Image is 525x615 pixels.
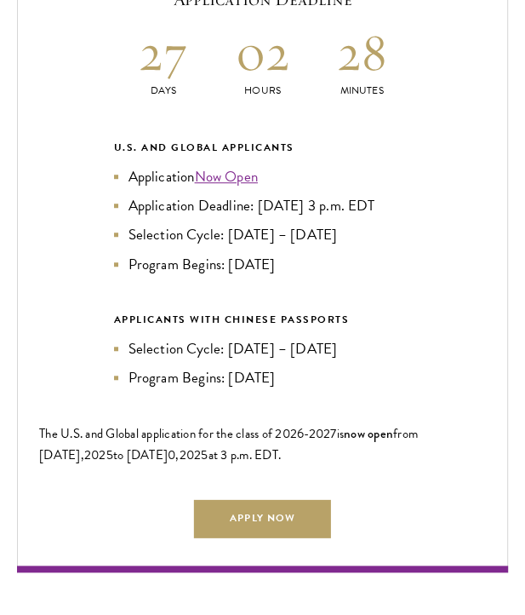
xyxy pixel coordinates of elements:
[114,165,412,188] li: Application
[344,424,393,443] span: now open
[168,445,175,464] span: 0
[114,223,412,246] li: Selection Cycle: [DATE] – [DATE]
[106,445,113,464] span: 5
[304,424,330,443] span: -202
[201,445,208,464] span: 5
[312,20,412,84] h2: 28
[84,445,106,464] span: 202
[39,424,297,443] span: The U.S. and Global application for the class of 202
[213,20,312,84] h2: 02
[113,445,168,464] span: to [DATE]
[114,253,412,276] li: Program Begins: [DATE]
[180,445,202,464] span: 202
[114,20,214,84] h2: 27
[114,84,214,98] p: Days
[194,166,257,187] a: Now Open
[114,310,412,329] div: APPLICANTS WITH CHINESE PASSPORTS
[330,424,336,443] span: 7
[114,194,412,217] li: Application Deadline: [DATE] 3 p.m. EDT
[114,337,412,360] li: Selection Cycle: [DATE] – [DATE]
[39,424,418,464] span: from [DATE],
[114,138,412,157] div: U.S. and Global Applicants
[175,445,179,464] span: ,
[213,84,312,98] p: Hours
[337,424,345,443] span: is
[114,366,412,389] li: Program Begins: [DATE]
[312,84,412,98] p: Minutes
[297,424,304,443] span: 6
[194,500,330,538] a: Apply Now
[208,445,282,464] span: at 3 p.m. EDT.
